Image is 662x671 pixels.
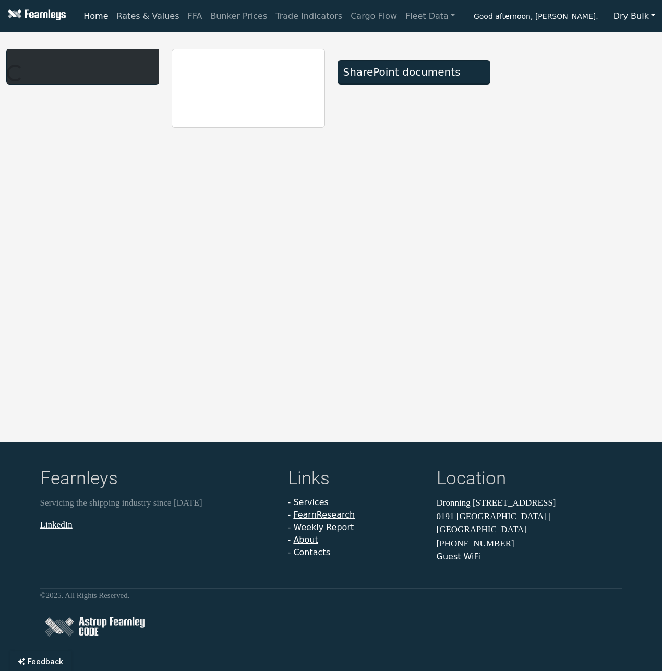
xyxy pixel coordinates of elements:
[172,49,324,127] iframe: report archive
[607,6,662,26] button: Dry Bulk
[288,509,424,521] li: -
[40,468,275,492] h4: Fearnleys
[40,496,275,510] p: Servicing the shipping industry since [DATE]
[184,6,207,27] a: FFA
[288,534,424,546] li: -
[474,8,598,26] span: Good afternoon, [PERSON_NAME].
[288,468,424,492] h4: Links
[288,521,424,534] li: -
[293,497,328,507] a: Services
[437,538,514,548] a: [PHONE_NUMBER]
[79,6,112,27] a: Home
[401,6,459,27] a: Fleet Data
[206,6,271,27] a: Bunker Prices
[437,550,480,563] button: Guest WiFi
[293,535,318,545] a: About
[293,510,355,520] a: FearnResearch
[437,496,622,510] p: Dronning [STREET_ADDRESS]
[288,496,424,509] li: -
[271,6,346,27] a: Trade Indicators
[437,510,622,536] p: 0191 [GEOGRAPHIC_DATA] | [GEOGRAPHIC_DATA]
[113,6,184,27] a: Rates & Values
[293,547,330,557] a: Contacts
[346,6,401,27] a: Cargo Flow
[40,591,130,600] small: © 2025 . All Rights Reserved.
[437,468,622,492] h4: Location
[288,546,424,559] li: -
[5,9,66,22] img: Fearnleys Logo
[40,520,73,530] a: LinkedIn
[293,522,354,532] a: Weekly Report
[343,66,485,78] div: SharePoint documents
